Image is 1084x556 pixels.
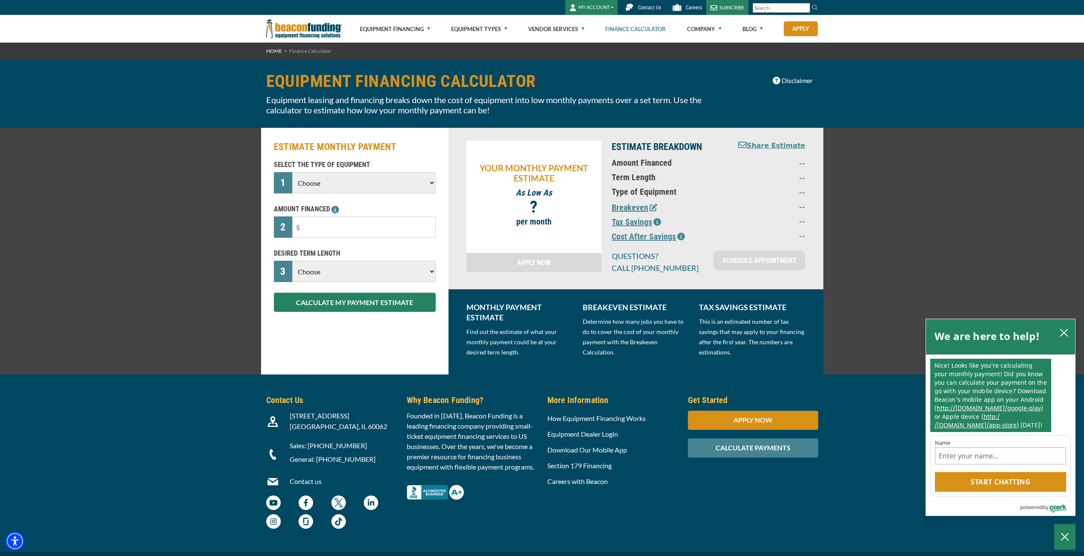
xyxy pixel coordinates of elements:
[934,412,1017,429] a: http: / /beaconfunding.com /app-store - open in a new tab
[583,317,689,357] p: Determine how many jobs you have to do to cover the cost of your monthly payment with the Breakev...
[471,202,598,212] p: ?
[266,95,725,115] p: Equipment leasing and financing breaks down the cost of equipment into low monthly payments over ...
[364,496,378,510] img: Beacon Funding LinkedIn
[528,15,584,43] a: Vendor Services
[612,251,703,261] p: QUESTIONS?
[331,514,346,529] img: Beacon Funding TikTok
[930,359,1051,432] p: Nice! Looks like you’re calculating your monthly payment! Did you know you can calculate your pay...
[738,141,805,151] button: Share Estimate
[801,5,808,12] a: Clear search text
[266,72,725,90] h1: EQUIPMENT FINANCING CALCULATOR
[299,514,313,529] img: Beacon Funding Glassdoor
[699,317,805,357] p: This is an estimated number of tax savings that may apply to your financing after the first year....
[290,412,387,430] span: [STREET_ADDRESS] [GEOGRAPHIC_DATA], IL 60062
[466,327,572,357] p: Find out the estimate of what your monthly payment could be at your desired term length.
[471,187,598,198] p: As Low As
[730,201,805,211] p: --
[289,48,331,54] span: Finance Calculator
[935,447,1066,464] input: Name
[407,483,464,491] a: Better Business Bureau Complaint Free A+ Rating - open in a new tab
[292,216,435,238] input: $
[274,141,436,153] h2: ESTIMATE MONTHLY PAYMENT
[466,302,572,323] p: MONTHLY PAYMENT ESTIMATE
[364,500,378,508] a: Beacon Funding LinkedIn - open in a new tab
[935,472,1066,492] button: Start chatting
[266,394,397,406] h5: Contact Us
[267,476,278,487] img: Beacon Funding Email Contact Icon
[699,302,805,312] p: TAX SAVINGS ESTIMATE
[612,230,685,243] button: Cost After Savings
[784,21,818,36] a: Apply
[266,496,281,510] img: Beacon Funding YouTube Channel
[274,248,436,259] p: DESIRED TERM LENGTH
[934,328,1040,345] h2: We are here to help!
[767,72,818,89] button: Disclaimer
[360,15,430,43] a: Equipment Financing
[753,3,810,13] input: Search
[407,485,464,500] img: Better Business Bureau Complaint Free A+ Rating
[299,496,313,510] img: Beacon Funding Facebook
[583,302,689,312] p: BREAKEVEN ESTIMATE
[612,172,720,182] p: Term Length
[612,216,661,228] button: Tax Savings
[730,158,805,168] p: --
[6,532,24,550] div: Accessibility Menu
[687,15,722,43] a: Company
[1043,502,1049,513] span: by
[274,293,436,312] button: CALCULATE MY PAYMENT ESTIMATE
[1020,501,1075,516] a: Powered by Olark
[266,514,281,529] img: Beacon Funding Instagram
[267,449,278,460] img: Beacon Funding Phone
[612,263,703,273] p: CALL [PHONE_NUMBER]
[290,454,397,464] p: General: [PHONE_NUMBER]
[547,461,612,470] a: Section 179 Financing
[466,253,602,272] a: APPLY NOW
[299,500,313,508] a: Beacon Funding Facebook - open in a new tab
[1057,326,1071,338] button: close chatbox
[407,411,537,472] p: Founded in [DATE], Beacon Funding is a leading financing company providing small-ticket equipment...
[742,15,763,43] a: Blog
[451,15,507,43] a: Equipment Types
[935,440,1066,446] label: Name
[782,75,813,86] span: Disclaimer
[266,48,282,54] a: HOME
[730,216,805,226] p: --
[290,477,322,485] a: Contact us
[274,261,293,282] div: 3
[612,187,720,197] p: Type of Equipment
[266,500,281,508] a: Beacon Funding YouTube Channel - open in a new tab
[730,230,805,240] p: --
[290,441,397,451] p: Sales: [PHONE_NUMBER]
[688,444,818,452] a: CALCULATE PAYMENTS
[688,438,818,458] div: CALCULATE PAYMENTS
[1054,524,1075,550] button: Close Chatbox
[547,477,608,485] a: Careers with Beacon
[612,158,720,168] p: Amount Financed
[612,141,720,153] p: ESTIMATE BREAKDOWN
[547,446,627,454] a: Download Our Mobile App
[730,187,805,197] p: --
[547,430,618,438] a: Equipment Dealer Login
[730,172,805,182] p: --
[926,354,1075,435] div: chat
[937,404,1041,412] a: http: / /beaconfunding.com /google-play - open in a new tab
[547,414,646,422] a: How Equipment Financing Works
[547,394,678,406] h5: More Information
[274,172,293,193] div: 1
[1020,502,1042,513] span: powered
[713,251,805,270] a: SCHEDULE APPOINTMENT
[605,15,666,43] a: Finance Calculator
[471,216,598,227] p: per month
[688,411,818,430] div: APPLY NOW
[686,5,702,11] span: Careers
[331,496,346,510] img: Beacon Funding twitter
[688,416,818,424] a: APPLY NOW
[266,519,281,527] a: Beacon Funding Instagram - open in a new tab
[267,416,278,427] img: Beacon Funding location
[471,163,598,183] p: YOUR MONTHLY PAYMENT ESTIMATE
[407,394,537,406] h5: Why Beacon Funding?
[638,5,661,11] span: Contact Us
[266,15,342,43] img: Beacon Funding Corporation logo
[274,160,436,170] p: SELECT THE TYPE OF EQUIPMENT
[811,4,818,11] img: Search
